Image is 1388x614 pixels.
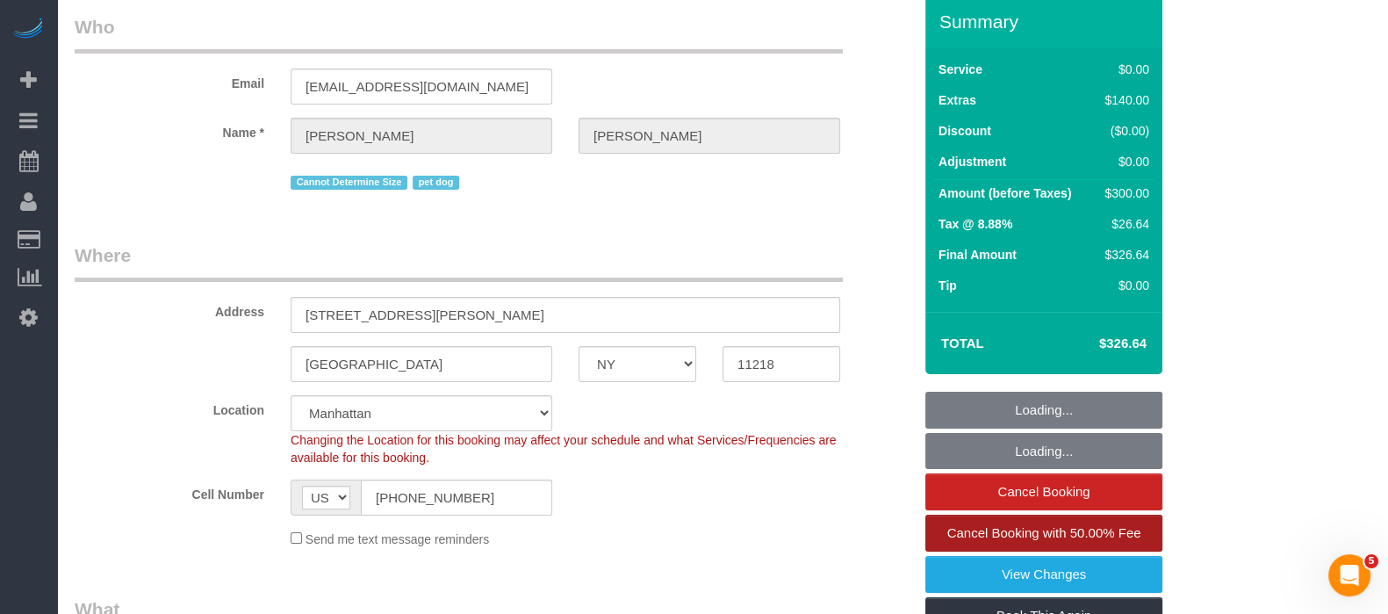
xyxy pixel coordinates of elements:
legend: Who [75,14,843,54]
label: Adjustment [939,153,1006,170]
input: City [291,346,552,382]
span: Cancel Booking with 50.00% Fee [947,525,1141,540]
span: Changing the Location for this booking may affect your schedule and what Services/Frequencies are... [291,433,837,465]
label: Location [61,395,277,419]
label: Email [61,69,277,92]
span: Cannot Determine Size [291,176,407,190]
div: $300.00 [1098,184,1149,202]
label: Service [939,61,982,78]
label: Tax @ 8.88% [939,215,1012,233]
div: $0.00 [1098,153,1149,170]
label: Name * [61,118,277,141]
a: Cancel Booking [925,473,1162,510]
input: Last Name [579,118,840,154]
label: Extras [939,91,976,109]
label: Final Amount [939,246,1017,264]
input: Zip Code [723,346,840,382]
div: $140.00 [1098,91,1149,109]
span: pet dog [413,176,459,190]
label: Address [61,297,277,321]
label: Tip [939,277,957,294]
a: View Changes [925,556,1162,593]
span: 5 [1364,554,1378,568]
label: Discount [939,122,991,140]
div: $326.64 [1098,246,1149,264]
input: First Name [291,118,552,154]
div: $0.00 [1098,277,1149,294]
input: Cell Number [361,480,552,516]
label: Amount (before Taxes) [939,184,1071,202]
a: Cancel Booking with 50.00% Fee [925,515,1162,552]
label: Cell Number [61,480,277,503]
div: $26.64 [1098,215,1149,233]
img: Automaid Logo [11,18,46,42]
legend: Where [75,242,843,282]
iframe: Intercom live chat [1328,554,1370,596]
input: Email [291,69,552,105]
span: Send me text message reminders [306,532,489,546]
strong: Total [941,336,984,350]
div: ($0.00) [1098,122,1149,140]
div: $0.00 [1098,61,1149,78]
h3: Summary [939,11,1154,32]
h4: $326.64 [1046,336,1147,351]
